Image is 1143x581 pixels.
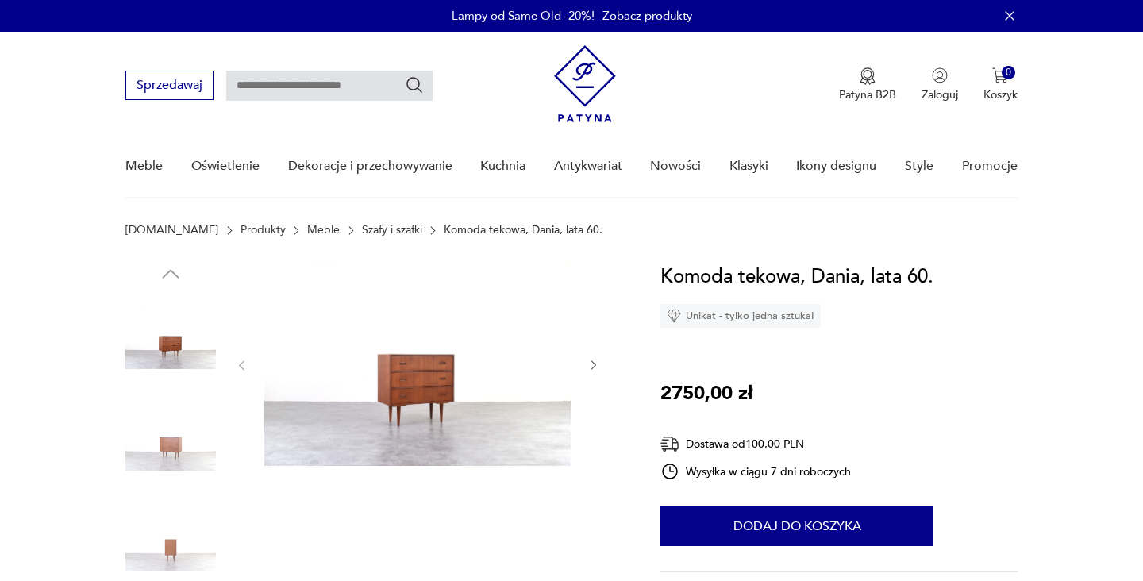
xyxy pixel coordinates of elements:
[650,136,701,197] a: Nowości
[667,309,681,323] img: Ikona diamentu
[125,136,163,197] a: Meble
[444,224,602,237] p: Komoda tekowa, Dania, lata 60.
[602,8,692,24] a: Zobacz produkty
[905,136,933,197] a: Style
[983,67,1018,102] button: 0Koszyk
[922,67,958,102] button: Zaloguj
[554,45,616,122] img: Patyna - sklep z meblami i dekoracjami vintage
[962,136,1018,197] a: Promocje
[1002,66,1015,79] div: 0
[452,8,595,24] p: Lampy od Same Old -20%!
[480,136,525,197] a: Kuchnia
[125,71,214,100] button: Sprzedawaj
[932,67,948,83] img: Ikonka użytkownika
[660,434,851,454] div: Dostawa od 100,00 PLN
[839,67,896,102] button: Patyna B2B
[554,136,622,197] a: Antykwariat
[729,136,768,197] a: Klasyki
[405,75,424,94] button: Szukaj
[992,67,1008,83] img: Ikona koszyka
[125,81,214,92] a: Sprzedawaj
[660,379,752,409] p: 2750,00 zł
[660,434,679,454] img: Ikona dostawy
[660,462,851,481] div: Wysyłka w ciągu 7 dni roboczych
[362,224,422,237] a: Szafy i szafki
[860,67,876,85] img: Ikona medalu
[839,87,896,102] p: Patyna B2B
[241,224,286,237] a: Produkty
[660,304,821,328] div: Unikat - tylko jedna sztuka!
[125,294,216,384] img: Zdjęcie produktu Komoda tekowa, Dania, lata 60.
[660,506,933,546] button: Dodaj do koszyka
[983,87,1018,102] p: Koszyk
[125,224,218,237] a: [DOMAIN_NAME]
[307,224,340,237] a: Meble
[264,262,571,466] img: Zdjęcie produktu Komoda tekowa, Dania, lata 60.
[191,136,260,197] a: Oświetlenie
[288,136,452,197] a: Dekoracje i przechowywanie
[922,87,958,102] p: Zaloguj
[839,67,896,102] a: Ikona medaluPatyna B2B
[125,395,216,486] img: Zdjęcie produktu Komoda tekowa, Dania, lata 60.
[660,262,933,292] h1: Komoda tekowa, Dania, lata 60.
[796,136,876,197] a: Ikony designu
